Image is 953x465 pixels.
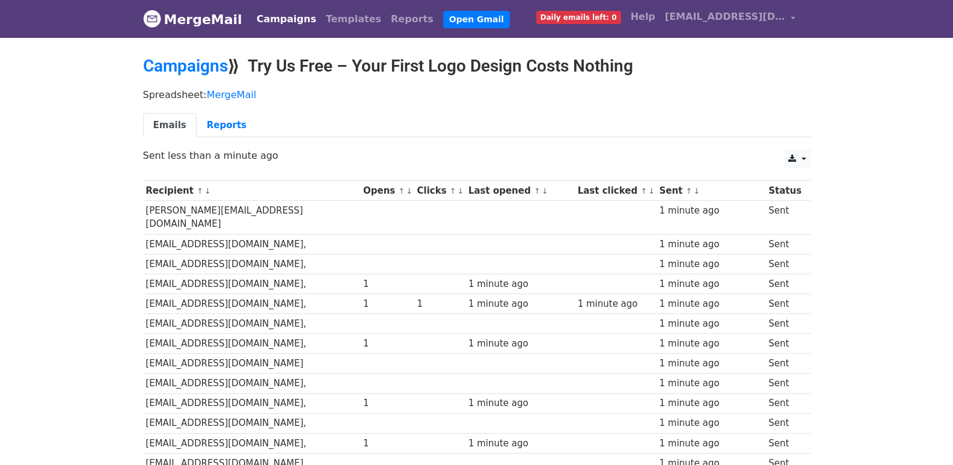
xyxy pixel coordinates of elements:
[468,437,572,451] div: 1 minute ago
[143,374,361,393] td: [EMAIL_ADDRESS][DOMAIN_NAME],
[363,337,411,351] div: 1
[659,337,762,351] div: 1 minute ago
[765,413,804,433] td: Sent
[765,234,804,254] td: Sent
[386,7,438,31] a: Reports
[765,274,804,294] td: Sent
[659,257,762,271] div: 1 minute ago
[465,181,575,201] th: Last opened
[765,201,804,235] td: Sent
[686,186,693,196] a: ↑
[450,186,456,196] a: ↑
[360,181,414,201] th: Opens
[143,433,361,453] td: [EMAIL_ADDRESS][DOMAIN_NAME],
[659,317,762,331] div: 1 minute ago
[363,437,411,451] div: 1
[765,374,804,393] td: Sent
[659,357,762,371] div: 1 minute ago
[659,437,762,451] div: 1 minute ago
[468,337,572,351] div: 1 minute ago
[143,393,361,413] td: [EMAIL_ADDRESS][DOMAIN_NAME],
[660,5,801,33] a: [EMAIL_ADDRESS][DOMAIN_NAME]
[575,181,657,201] th: Last clicked
[765,181,804,201] th: Status
[207,89,256,100] a: MergeMail
[665,10,785,24] span: [EMAIL_ADDRESS][DOMAIN_NAME]
[363,297,411,311] div: 1
[363,277,411,291] div: 1
[143,149,811,162] p: Sent less than a minute ago
[765,294,804,314] td: Sent
[659,297,762,311] div: 1 minute ago
[765,433,804,453] td: Sent
[321,7,386,31] a: Templates
[765,354,804,374] td: Sent
[659,396,762,410] div: 1 minute ago
[443,11,510,28] a: Open Gmail
[143,10,161,28] img: MergeMail logo
[417,297,463,311] div: 1
[659,238,762,251] div: 1 minute ago
[468,396,572,410] div: 1 minute ago
[659,416,762,430] div: 1 minute ago
[143,88,811,101] p: Spreadsheet:
[578,297,654,311] div: 1 minute ago
[143,274,361,294] td: [EMAIL_ADDRESS][DOMAIN_NAME],
[626,5,660,29] a: Help
[532,5,626,29] a: Daily emails left: 0
[143,181,361,201] th: Recipient
[143,234,361,254] td: [EMAIL_ADDRESS][DOMAIN_NAME],
[143,7,242,32] a: MergeMail
[640,186,647,196] a: ↑
[536,11,621,24] span: Daily emails left: 0
[765,334,804,354] td: Sent
[252,7,321,31] a: Campaigns
[204,186,211,196] a: ↓
[143,413,361,433] td: [EMAIL_ADDRESS][DOMAIN_NAME],
[534,186,541,196] a: ↑
[648,186,655,196] a: ↓
[765,254,804,274] td: Sent
[406,186,412,196] a: ↓
[468,297,572,311] div: 1 minute ago
[693,186,700,196] a: ↓
[398,186,405,196] a: ↑
[765,314,804,334] td: Sent
[143,56,228,76] a: Campaigns
[143,56,811,76] h2: ⟫ Try Us Free – Your First Logo Design Costs Nothing
[143,201,361,235] td: [PERSON_NAME][EMAIL_ADDRESS][DOMAIN_NAME]
[363,396,411,410] div: 1
[659,277,762,291] div: 1 minute ago
[657,181,766,201] th: Sent
[143,254,361,274] td: [EMAIL_ADDRESS][DOMAIN_NAME],
[197,186,203,196] a: ↑
[468,277,572,291] div: 1 minute ago
[659,204,762,218] div: 1 minute ago
[458,186,464,196] a: ↓
[143,113,197,138] a: Emails
[143,334,361,354] td: [EMAIL_ADDRESS][DOMAIN_NAME],
[542,186,548,196] a: ↓
[143,314,361,334] td: [EMAIL_ADDRESS][DOMAIN_NAME],
[659,377,762,390] div: 1 minute ago
[197,113,257,138] a: Reports
[414,181,465,201] th: Clicks
[765,393,804,413] td: Sent
[143,354,361,374] td: [EMAIL_ADDRESS][DOMAIN_NAME]
[143,294,361,314] td: [EMAIL_ADDRESS][DOMAIN_NAME],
